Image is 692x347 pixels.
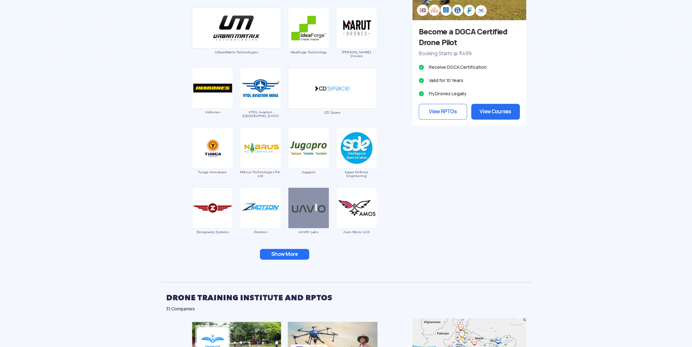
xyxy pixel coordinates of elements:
[419,76,520,85] li: Valid for 10 Years
[240,145,281,178] a: Nibrus Technologies Pvt. Ltd
[192,230,233,234] span: Zerogravity Systems
[419,89,520,98] li: Fly Drones Legally
[336,205,377,234] a: Auto Micro UAS
[288,110,377,114] span: CD Space
[336,230,377,234] span: Auto Micro UAS
[288,8,329,49] img: ic_ideaforge.png
[288,50,329,54] span: IdeaForge Technology
[419,50,520,58] p: Booking Starts @ ₹499
[240,187,281,228] img: ic_zmotion.png
[192,187,233,228] img: ic_zerogravity.png
[419,63,520,72] li: Receive DGCA Certification
[166,306,526,312] div: 31 Companies
[336,8,377,49] img: ic_marutdrones.png
[240,85,281,118] a: VTOL Aviation [GEOGRAPHIC_DATA]
[336,145,377,178] a: Sagar Defence Engineering
[336,187,377,228] img: ic_automicro.png
[240,205,281,234] a: Zmotion
[192,110,233,114] span: Indrones
[240,230,281,234] span: Zmotion
[288,170,329,174] span: Jugapro
[192,170,233,174] span: Tunga Aerospace
[240,68,281,109] img: ic_vtolaviation.png
[240,170,281,178] span: Nibrus Technologies Pvt. Ltd
[288,25,329,54] a: IdeaForge Technology
[192,7,281,49] img: ic_urbanmatrix_double.png
[288,85,377,114] a: CD Space
[240,110,281,118] span: VTOL Aviation [GEOGRAPHIC_DATA]
[192,127,233,168] img: img_tunga.png
[166,290,526,306] h2: DRONE TRAINING INSTITUTE AND RPTOS
[336,50,377,58] span: [PERSON_NAME] Drones
[336,127,377,168] img: ic_sagardefence.png
[288,68,377,109] img: ic_cdspace_double.png
[288,127,329,168] img: ic_jugapro.png
[419,26,520,48] h3: Become a DGCA Certified Drone Pilot
[192,25,281,54] a: UrbanMatrix Technologies
[336,170,377,178] span: Sagar Defence Engineering
[240,127,281,168] img: ic_nibrus.png
[192,205,233,234] a: Zerogravity Systems
[288,145,329,174] a: Jugapro
[192,145,233,174] a: Tunga Aerospace
[192,50,281,54] span: UrbanMatrix Technologies
[471,104,520,120] a: View Courses
[288,230,329,234] span: UAVIO Labs
[419,104,467,120] a: View RPTOs
[192,68,233,109] img: ic_indrones.png
[260,249,309,260] button: Show More
[192,85,233,114] a: Indrones
[288,187,329,228] img: img_uavio.png
[288,205,329,234] a: UAVIO Labs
